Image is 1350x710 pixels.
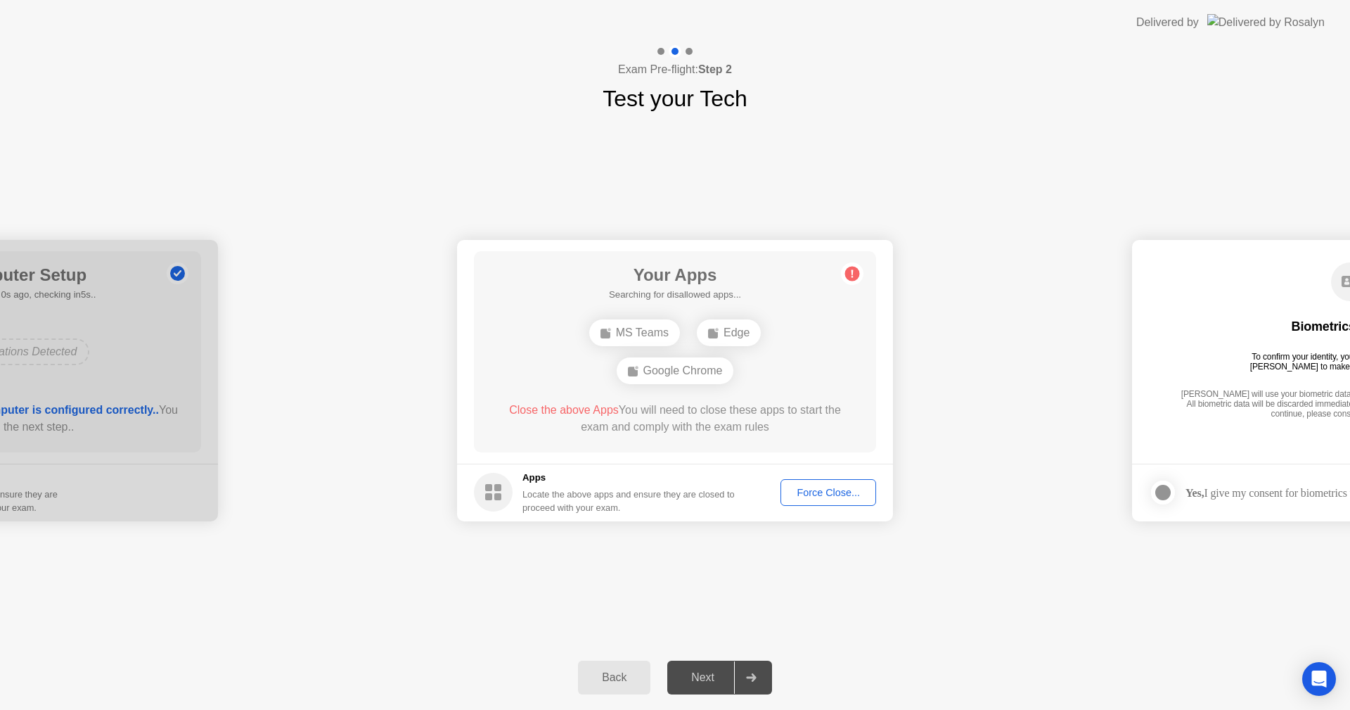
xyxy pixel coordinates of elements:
[509,404,619,416] span: Close the above Apps
[578,661,650,695] button: Back
[785,487,871,498] div: Force Close...
[609,288,741,302] h5: Searching for disallowed apps...
[522,488,735,514] div: Locate the above apps and ensure they are closed to proceed with your exam.
[494,402,856,436] div: You will need to close these apps to start the exam and comply with the exam rules
[582,671,646,684] div: Back
[1136,14,1199,31] div: Delivered by
[1302,662,1336,696] div: Open Intercom Messenger
[667,661,772,695] button: Next
[697,319,761,346] div: Edge
[522,471,735,485] h5: Apps
[1207,14,1325,30] img: Delivered by Rosalyn
[609,262,741,288] h1: Your Apps
[589,319,680,346] div: MS Teams
[780,479,876,506] button: Force Close...
[603,82,747,115] h1: Test your Tech
[698,63,732,75] b: Step 2
[671,671,734,684] div: Next
[618,61,732,78] h4: Exam Pre-flight:
[617,357,734,384] div: Google Chrome
[1185,487,1204,499] strong: Yes,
